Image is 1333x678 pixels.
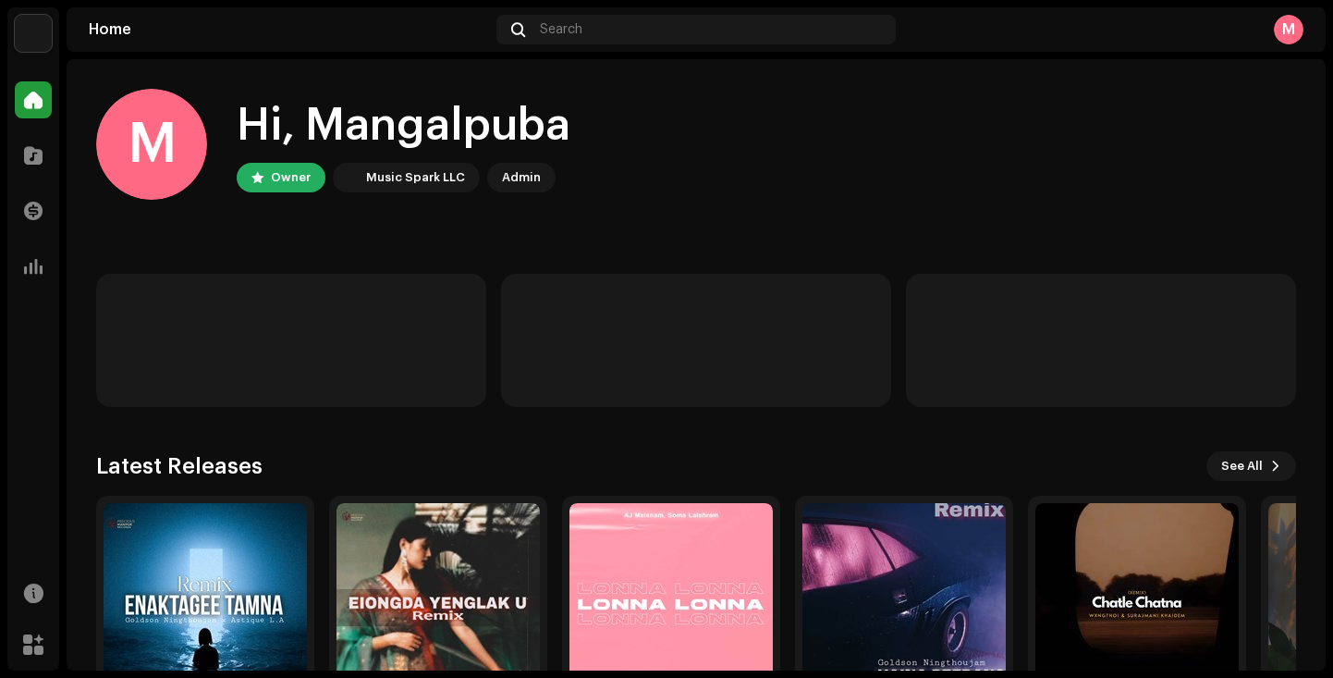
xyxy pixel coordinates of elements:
img: bc4c4277-71b2-49c5-abdf-ca4e9d31f9c1 [336,166,359,189]
div: Hi, Mangalpuba [237,96,570,155]
button: See All [1206,451,1296,481]
div: M [96,89,207,200]
img: bc4c4277-71b2-49c5-abdf-ca4e9d31f9c1 [15,15,52,52]
span: Search [540,22,582,37]
div: M [1274,15,1303,44]
h3: Latest Releases [96,451,263,481]
div: Owner [271,166,311,189]
div: Admin [502,166,541,189]
span: See All [1221,448,1263,485]
div: Home [89,22,489,37]
div: Music Spark LLC [366,166,465,189]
